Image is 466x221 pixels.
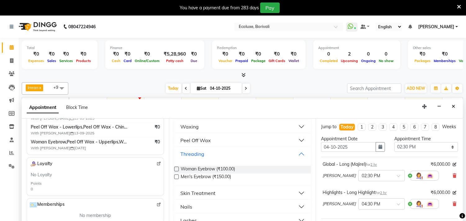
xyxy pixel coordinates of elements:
div: ₹0 [234,51,250,58]
div: Appointment Date [321,136,385,142]
span: No Loyalty [31,172,52,178]
div: Peel Off Wax [180,137,211,144]
div: 0 [31,186,33,192]
input: yyyy-mm-dd [321,142,376,152]
a: 4:00 PM [331,99,350,108]
span: ₹0 [155,124,160,130]
div: 0 [377,51,395,58]
li: 1 [358,124,366,131]
span: Online/Custom [133,59,161,63]
button: Close [449,102,458,111]
span: Card [122,59,133,63]
div: 0 [318,51,339,58]
button: Peel Off Wax [177,135,309,146]
div: Redemption [217,45,301,51]
a: 11:00 AM [144,99,167,108]
i: Edit price [453,163,456,166]
span: Woman Eyebrow,Peel Off Wax - Upperlips,Waxing (Rica Wax) - Underarms [31,139,128,145]
div: ₹0 [122,51,133,58]
span: Sales [46,59,58,63]
img: Hairdresser.png [415,172,423,179]
li: 5 [400,124,408,131]
div: ₹0 [58,51,75,58]
span: ₹6,000.00 [431,189,450,196]
button: ADD NEW [405,84,427,93]
button: Threading [177,148,309,160]
i: Edit price [453,191,456,195]
div: Nails [180,203,192,210]
div: 2 [339,51,360,58]
span: Loyalty [29,160,52,168]
div: Points [31,181,42,186]
div: Today [341,124,354,130]
span: No show [377,59,395,63]
div: ₹0 [133,51,161,58]
span: Upcoming [339,59,360,63]
div: ₹0 [188,51,199,58]
div: Total [27,45,93,51]
span: +9 [53,85,63,90]
span: Services [58,59,75,63]
span: [PERSON_NAME] [418,24,454,30]
img: logo [16,18,58,35]
span: Men's Eyebrow (₹150.00) [181,174,231,181]
div: Finance [110,45,199,51]
button: Skin Treatment [177,187,309,199]
div: Jump to [321,124,337,130]
span: Expenses [27,59,46,63]
span: ₹0 [155,139,160,145]
span: Sat [196,86,208,91]
div: ₹0 [217,51,234,58]
button: Nails [177,201,309,212]
img: Interior.png [426,200,434,208]
span: With [PERSON_NAME] [DATE] [31,145,108,151]
button: Pay [260,2,280,13]
div: ₹0 [413,51,432,58]
span: ADD NEW [407,86,425,91]
div: ₹0 [250,51,267,58]
span: Products [75,59,93,63]
li: 3 [379,124,387,131]
img: Interior.png [426,172,434,179]
div: ₹0 [110,51,122,58]
li: 4 [389,124,397,131]
span: Package [250,59,267,63]
a: 5:00 PM [368,99,387,108]
span: Imran [28,85,38,90]
img: Hairdresser.png [415,200,423,208]
span: With [PERSON_NAME] 13-09-2025 [31,130,108,136]
span: Voucher [217,59,234,63]
span: Peel Off Wax - Lowerlips,Peel Off Wax - Chin,Woman Eyebrow [31,124,128,130]
span: Gift Cards [267,59,287,63]
span: ₹6,000.00 [431,161,450,168]
small: for [366,162,377,167]
small: for [376,191,387,195]
span: Ongoing [360,59,377,63]
li: 6 [410,124,418,131]
span: Appointment [27,102,59,113]
li: 7 [421,124,429,131]
a: 1:00 PM [219,99,238,108]
span: Today [166,83,181,93]
div: ₹0 [287,51,301,58]
span: 2 hr [380,191,387,195]
button: Waxing [177,121,309,132]
span: Completed [318,59,339,63]
span: With [PERSON_NAME] 13-09-2025 [31,115,108,121]
span: Petty cash [165,59,185,63]
a: 7:00 PM [442,99,462,108]
span: Due [189,59,199,63]
a: 3:00 PM [293,99,313,108]
div: Appointment [318,45,395,51]
a: 12:00 PM [182,99,204,108]
div: Appointment Time [394,136,458,142]
div: ₹0 [27,51,46,58]
span: Wallet [287,59,301,63]
input: Search Appointment [347,83,401,93]
li: 2 [368,124,376,131]
div: Threading [180,150,204,158]
div: ₹0 [75,51,93,58]
span: Prepaid [234,59,250,63]
a: 10:00 AM [107,99,129,108]
span: Block Time [66,105,88,110]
